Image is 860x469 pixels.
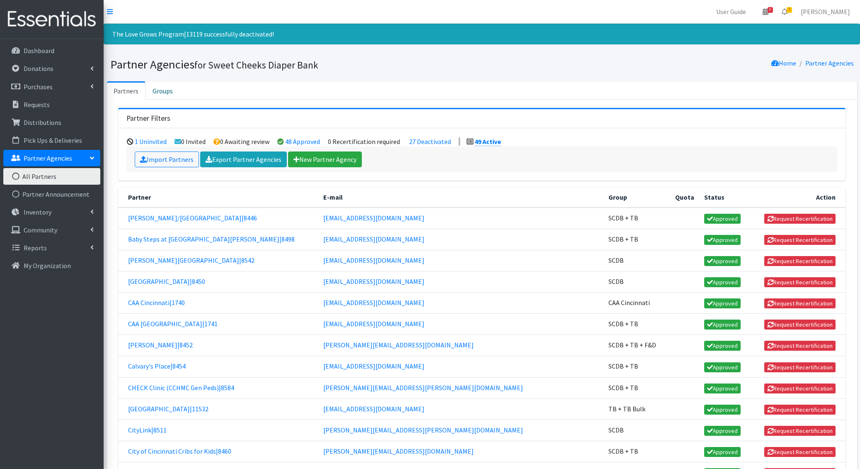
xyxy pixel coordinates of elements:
a: Partners [107,81,145,100]
a: Inventory [3,204,100,220]
button: Request Recertification [764,447,836,457]
span: Approved [704,384,741,393]
button: Request Recertification [764,426,836,436]
span: Approved [704,447,741,457]
a: 49 Active [475,137,501,146]
a: CAA Cincinnati|1740 [128,298,185,307]
a: Requests [3,96,100,113]
a: [EMAIL_ADDRESS][DOMAIN_NAME] [323,405,424,413]
a: [EMAIL_ADDRESS][DOMAIN_NAME] [323,235,424,243]
a: [PERSON_NAME][GEOGRAPHIC_DATA]|8542 [128,256,254,264]
button: Request Recertification [764,277,836,287]
p: Donations [24,64,53,73]
h1: Partner Agencies [110,57,479,72]
button: Request Recertification [764,362,836,372]
p: Requests [24,100,50,109]
span: Approved [704,214,741,224]
p: Purchases [24,83,53,91]
td: SCDB [603,420,667,441]
span: Approved [704,235,741,245]
span: Approved [704,256,741,266]
a: Baby Steps at [GEOGRAPHIC_DATA][PERSON_NAME]|8498 [128,235,295,243]
small: for Sweet Cheeks Diaper Bank [194,59,318,71]
a: New Partner Agency [288,151,362,167]
img: HumanEssentials [3,5,100,33]
span: Approved [704,320,741,330]
button: Request Recertification [764,214,836,224]
a: [PERSON_NAME][EMAIL_ADDRESS][PERSON_NAME][DOMAIN_NAME] [323,384,523,392]
button: Request Recertification [764,235,836,245]
a: CAA [GEOGRAPHIC_DATA]|1741 [128,320,218,328]
a: [EMAIL_ADDRESS][DOMAIN_NAME] [323,298,424,307]
h3: Partner Filters [126,114,170,123]
span: Approved [704,405,741,415]
li: 0 Invited [174,137,206,146]
a: [PERSON_NAME]|8452 [128,341,193,349]
a: [GEOGRAPHIC_DATA]|8450 [128,277,205,286]
span: Approved [704,277,741,287]
a: [GEOGRAPHIC_DATA]|11532 [128,405,208,413]
li: 0 Awaiting review [213,137,269,146]
a: [PERSON_NAME][EMAIL_ADDRESS][DOMAIN_NAME] [323,341,474,349]
td: TB + TB Bulk [603,398,667,420]
th: E-mail [318,187,604,208]
a: [EMAIL_ADDRESS][DOMAIN_NAME] [323,256,424,264]
a: Distributions [3,114,100,131]
p: Distributions [24,118,61,127]
p: Dashboard [24,46,54,55]
td: SCDB + TB [603,208,667,229]
a: Pick Ups & Deliveries [3,132,100,149]
a: Dashboard [3,42,100,59]
a: 8 [756,3,775,20]
a: All Partners [3,168,100,185]
a: [EMAIL_ADDRESS][DOMAIN_NAME] [323,277,424,286]
span: Approved [704,426,741,436]
a: CityLink|8511 [128,426,167,434]
a: Purchases [3,78,100,95]
span: 3 [787,7,792,13]
a: User Guide [710,3,753,20]
a: CHECK Clinic (CCHMC Gen Peds)|8584 [128,384,234,392]
p: Pick Ups & Deliveries [24,136,82,144]
a: Donations [3,60,100,77]
td: SCDB + TB [603,441,667,462]
button: Request Recertification [764,298,836,308]
td: SCDB + TB [603,314,667,335]
a: [EMAIL_ADDRESS][DOMAIN_NAME] [323,320,424,328]
th: Status [699,187,751,208]
a: My Organization [3,257,100,274]
a: 1 Uninvited [135,137,167,146]
button: Request Recertification [764,384,836,393]
a: [EMAIL_ADDRESS][DOMAIN_NAME] [323,362,424,370]
a: Calvary's Place|8454 [128,362,186,370]
button: Request Recertification [764,405,836,415]
a: 27 Deactivated [409,137,451,146]
span: Approved [704,362,741,372]
a: Community [3,222,100,238]
a: [PERSON_NAME] [794,3,857,20]
div: The Love Grows Program|13119 successfully deactivated! [104,24,860,44]
a: Home [771,59,796,67]
a: [PERSON_NAME][EMAIL_ADDRESS][DOMAIN_NAME] [323,447,474,455]
a: Partner Agencies [3,150,100,166]
span: Approved [704,298,741,308]
td: SCDB [603,271,667,292]
span: Approved [704,341,741,351]
a: City of Cincinnati Cribs for Kids|8460 [128,447,231,455]
a: 48 Approved [285,137,320,146]
a: 3 [775,3,794,20]
th: Action [751,187,845,208]
td: SCDB [603,250,667,271]
p: My Organization [24,261,71,270]
p: Community [24,226,57,234]
button: Request Recertification [764,256,836,266]
a: [PERSON_NAME]/[GEOGRAPHIC_DATA]|8446 [128,214,257,222]
a: Reports [3,239,100,256]
th: Partner [118,187,318,208]
td: SCDB + TB [603,377,667,398]
th: Group [603,187,667,208]
th: Quota [667,187,699,208]
td: SCDB + TB [603,229,667,250]
span: 8 [768,7,773,13]
a: Partner Agencies [805,59,854,67]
